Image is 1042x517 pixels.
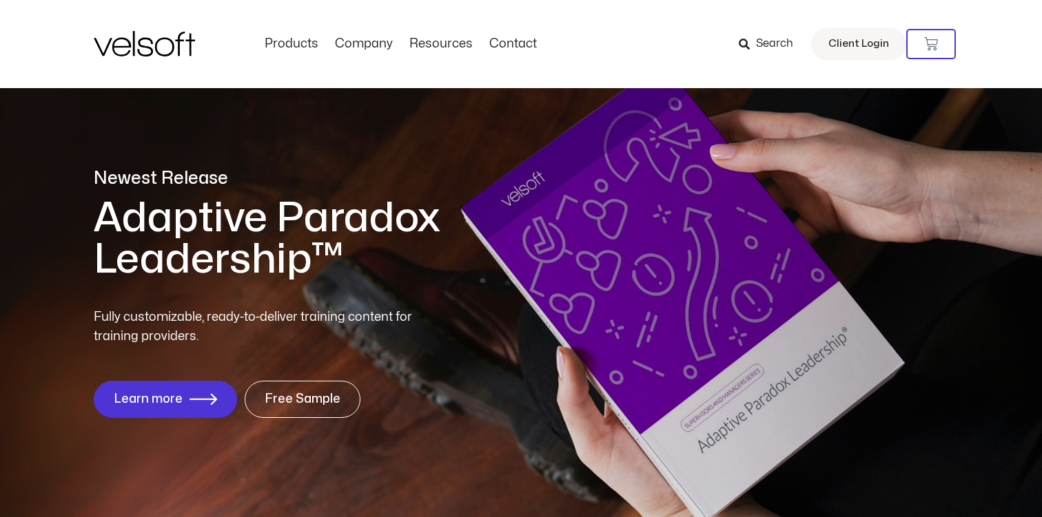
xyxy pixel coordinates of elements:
[756,35,793,53] span: Search
[811,28,906,61] a: Client Login
[94,381,237,418] a: Learn more
[94,31,195,56] img: Velsoft Training Materials
[256,36,327,52] a: ProductsMenu Toggle
[256,36,545,52] nav: Menu
[327,36,401,52] a: CompanyMenu Toggle
[828,35,889,53] span: Client Login
[94,198,597,280] h1: Adaptive Paradox Leadership™
[245,381,360,418] a: Free Sample
[114,392,183,406] span: Learn more
[265,392,340,406] span: Free Sample
[94,308,437,346] p: Fully customizable, ready-to-deliver training content for training providers.
[401,36,481,52] a: ResourcesMenu Toggle
[739,32,803,56] a: Search
[481,36,545,52] a: ContactMenu Toggle
[94,167,597,191] p: Newest Release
